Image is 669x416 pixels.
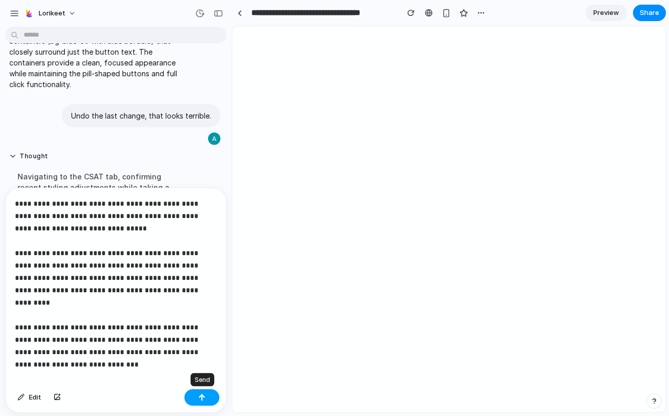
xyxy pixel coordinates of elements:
[12,389,46,406] button: Edit
[39,8,65,19] span: Lorikeet
[191,373,214,387] div: Send
[640,8,659,18] span: Share
[9,3,181,90] p: I've updated the save button containers to have tighter, blue-colored containment. Both save butt...
[593,8,619,18] span: Preview
[71,110,211,121] p: Undo the last change, that looks terrible.
[586,5,627,21] a: Preview
[633,5,666,21] button: Share
[29,392,41,403] span: Edit
[20,5,81,22] button: Lorikeet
